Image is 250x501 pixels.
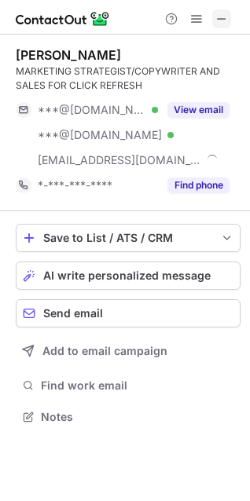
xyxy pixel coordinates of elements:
span: [EMAIL_ADDRESS][DOMAIN_NAME] [38,153,201,167]
button: Reveal Button [167,177,230,193]
div: [PERSON_NAME] [16,47,121,63]
button: Reveal Button [167,102,230,118]
img: ContactOut v5.3.10 [16,9,110,28]
span: Send email [43,307,103,320]
div: MARKETING STRATEGIST/COPYWRITER AND SALES FOR CLICK REFRESH [16,64,241,93]
button: Add to email campaign [16,337,241,365]
div: Save to List / ATS / CRM [43,232,213,244]
button: Find work email [16,375,241,397]
span: ***@[DOMAIN_NAME] [38,128,162,142]
button: AI write personalized message [16,261,241,290]
button: Send email [16,299,241,327]
span: Notes [41,410,234,424]
span: Find work email [41,378,234,393]
span: Add to email campaign [42,345,167,357]
button: save-profile-one-click [16,224,241,252]
button: Notes [16,406,241,428]
span: AI write personalized message [43,269,211,282]
span: ***@[DOMAIN_NAME] [38,103,146,117]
